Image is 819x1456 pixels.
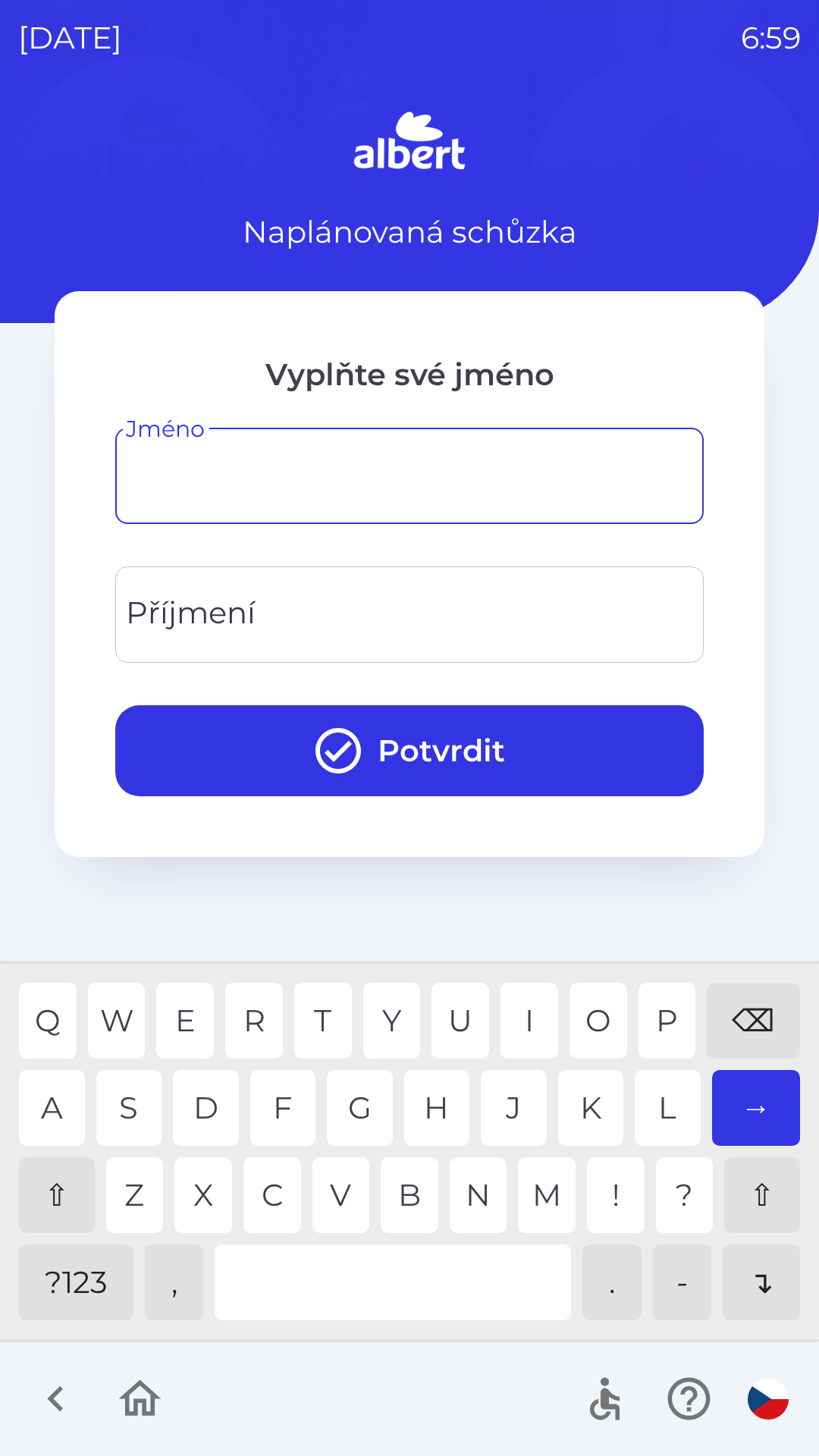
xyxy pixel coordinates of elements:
[115,705,704,796] button: Potvrdit
[18,15,122,61] p: [DATE]
[126,413,205,445] label: Jméno
[55,106,764,179] img: Logo
[748,1379,789,1420] img: cs flag
[243,209,577,255] p: Naplánovaná schůzka
[741,15,801,61] p: 6:59
[115,352,704,397] p: Vyplňte své jméno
